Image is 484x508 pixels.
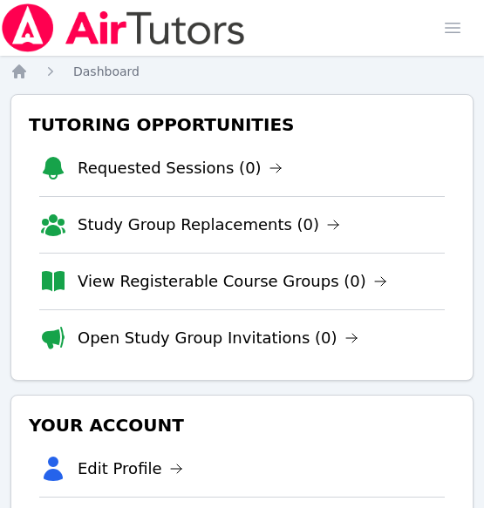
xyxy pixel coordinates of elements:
[78,156,283,180] a: Requested Sessions (0)
[78,326,358,350] a: Open Study Group Invitations (0)
[73,64,140,78] span: Dashboard
[78,457,183,481] a: Edit Profile
[10,63,474,80] nav: Breadcrumb
[78,213,340,237] a: Study Group Replacements (0)
[73,63,140,80] a: Dashboard
[25,410,459,441] h3: Your Account
[25,109,459,140] h3: Tutoring Opportunities
[78,269,387,294] a: View Registerable Course Groups (0)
